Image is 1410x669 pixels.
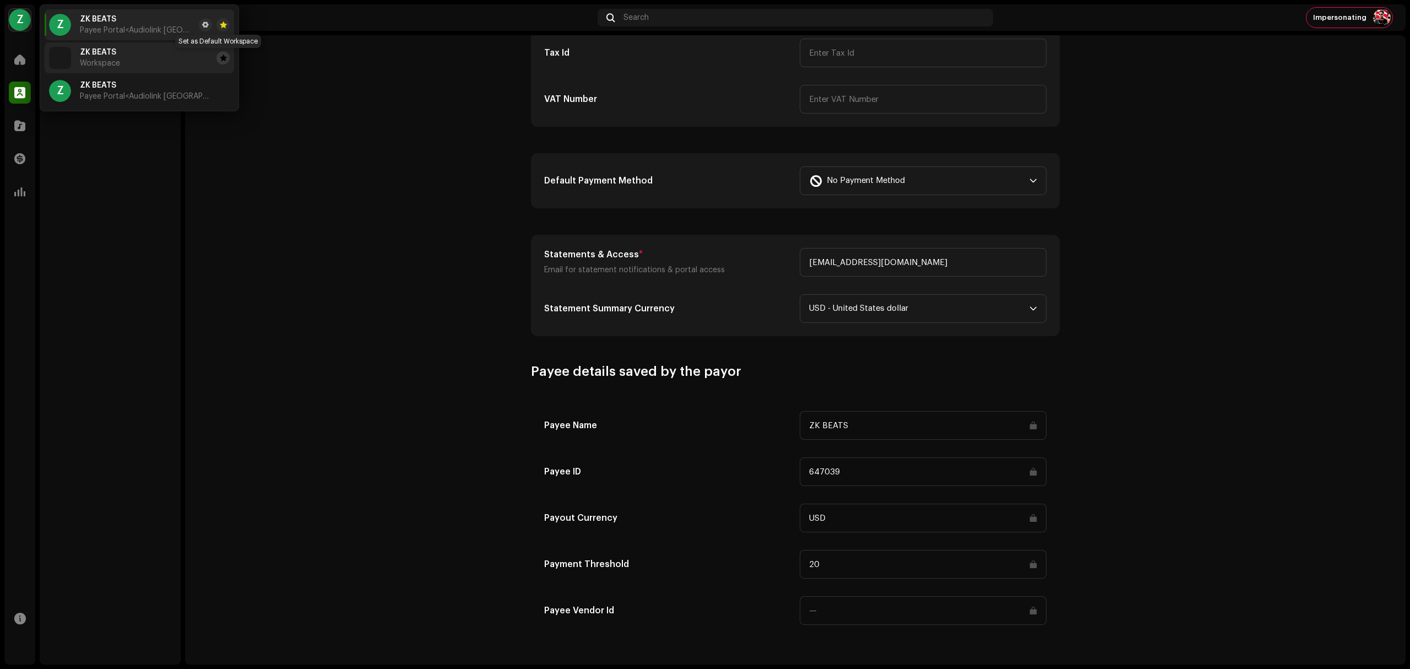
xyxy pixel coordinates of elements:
[1313,13,1366,22] span: Impersonating
[125,93,243,100] span: <Audiolink [GEOGRAPHIC_DATA]>
[809,295,1029,322] span: USD - United States dollar
[544,604,791,617] h5: Payee Vendor Id
[800,457,1046,486] input: —
[800,39,1046,67] input: Enter Tax Id
[544,93,791,106] h5: VAT Number
[80,59,120,68] span: Workspace
[80,92,212,101] span: Payee Portal <Audiolink Brasil>
[544,465,791,478] h5: Payee ID
[623,13,649,22] span: Search
[80,15,116,24] span: ZK BEATS
[800,550,1046,579] input: 0
[800,248,1046,277] input: Enter email
[125,26,243,34] span: <Audiolink [GEOGRAPHIC_DATA]>
[544,263,791,277] p: Email for statement notifications & portal access
[531,363,1060,380] h3: Payee details saved by the payor
[544,46,791,60] h5: Tax Id
[544,302,791,315] h5: Statement Summary Currency
[809,167,1029,195] span: No Payment Method
[544,558,791,571] h5: Payment Threshold
[544,419,791,432] h5: Payee Name
[198,13,593,22] div: Account
[9,9,31,31] div: Z
[1029,295,1037,322] div: dropdown trigger
[1373,9,1391,26] img: c8525b61-2797-4118-9f56-70f2ceaea317
[544,511,791,525] h5: Payout Currency
[80,26,194,35] span: Payee Portal <Audiolink Brasil>
[49,14,71,36] div: Z
[49,47,71,69] img: 730b9dfe-18b5-4111-b483-f30b0c182d82
[800,85,1046,114] input: Enter VAT Number
[1029,167,1037,195] div: dropdown trigger
[80,48,116,57] span: ZK BEATS
[827,167,905,195] span: No Payment Method
[80,81,116,90] span: ZK BEATS
[800,596,1046,625] input: —
[544,174,791,187] h5: Default Payment Method
[544,248,791,261] h5: Statements & Access
[49,80,71,102] div: Z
